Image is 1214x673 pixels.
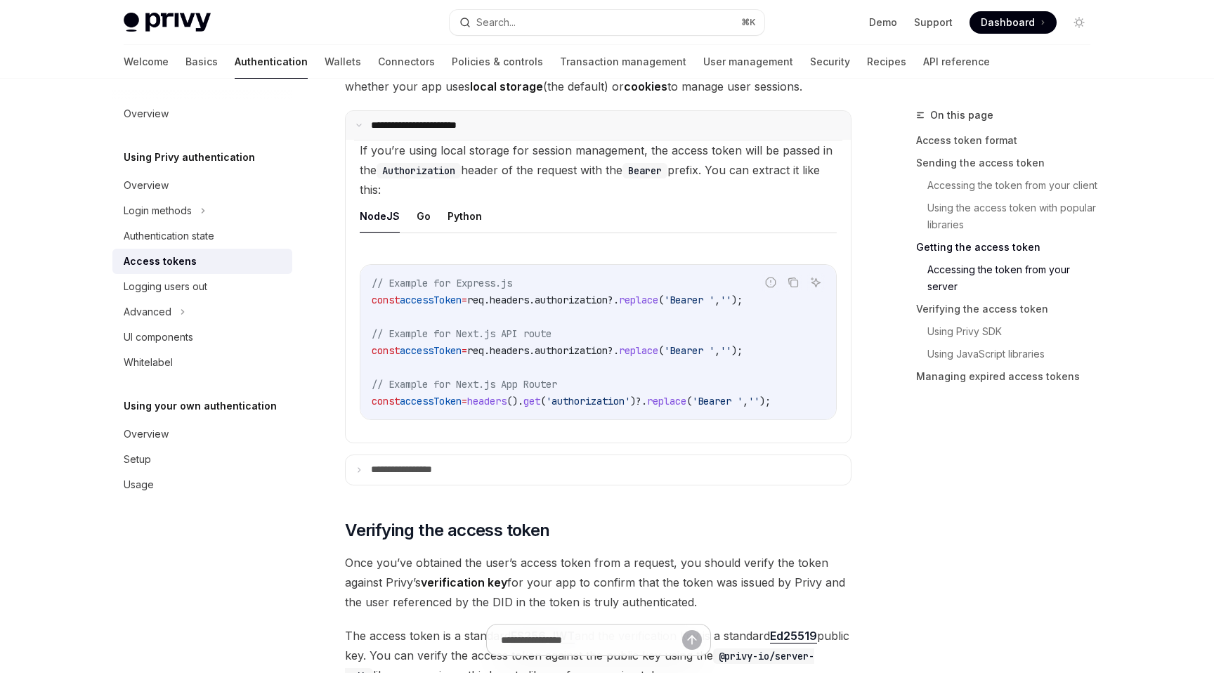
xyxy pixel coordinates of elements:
[927,320,1102,343] a: Using Privy SDK
[608,294,619,306] span: ?.
[608,344,619,357] span: ?.
[112,422,292,447] a: Overview
[682,630,702,650] button: Send message
[914,15,953,30] a: Support
[400,395,462,407] span: accessToken
[916,365,1102,388] a: Managing expired access tokens
[462,294,467,306] span: =
[112,447,292,472] a: Setup
[124,451,151,468] div: Setup
[421,575,507,589] strong: verification key
[714,344,720,357] span: ,
[112,223,292,249] a: Authentication state
[731,344,743,357] span: );
[535,344,608,357] span: authorization
[467,294,484,306] span: req
[484,344,490,357] span: .
[927,174,1102,197] a: Accessing the token from your client
[664,294,714,306] span: 'Bearer '
[490,344,529,357] span: headers
[927,259,1102,298] a: Accessing the token from your server
[185,45,218,79] a: Basics
[720,294,731,306] span: ''
[720,344,731,357] span: ''
[377,163,461,178] code: Authorization
[417,200,431,233] button: Go
[452,45,543,79] a: Policies & controls
[927,343,1102,365] a: Using JavaScript libraries
[540,395,546,407] span: (
[560,45,686,79] a: Transaction management
[762,273,780,292] button: Report incorrect code
[462,395,467,407] span: =
[507,395,523,407] span: ().
[743,395,748,407] span: ,
[535,294,608,306] span: authorization
[927,197,1102,236] a: Using the access token with popular libraries
[112,173,292,198] a: Overview
[400,344,462,357] span: accessToken
[664,344,714,357] span: 'Bearer '
[448,200,482,233] button: Python
[112,274,292,299] a: Logging users out
[916,152,1102,174] a: Sending the access token
[692,395,743,407] span: 'Bearer '
[124,398,277,414] h5: Using your own authentication
[916,129,1102,152] a: Access token format
[476,14,516,31] div: Search...
[124,105,169,122] div: Overview
[124,329,193,346] div: UI components
[124,13,211,32] img: light logo
[529,344,535,357] span: .
[467,395,507,407] span: headers
[714,294,720,306] span: ,
[647,395,686,407] span: replace
[400,294,462,306] span: accessToken
[867,45,906,79] a: Recipes
[807,273,825,292] button: Ask AI
[619,344,658,357] span: replace
[372,344,400,357] span: const
[112,472,292,497] a: Usage
[467,344,484,357] span: req
[124,426,169,443] div: Overview
[372,294,400,306] span: const
[930,107,993,124] span: On this page
[923,45,990,79] a: API reference
[124,228,214,244] div: Authentication state
[741,17,756,28] span: ⌘ K
[325,45,361,79] a: Wallets
[450,10,764,35] button: Search...⌘K
[112,249,292,274] a: Access tokens
[869,15,897,30] a: Demo
[981,15,1035,30] span: Dashboard
[360,143,833,197] span: If you’re using local storage for session management, the access token will be passed in the head...
[112,325,292,350] a: UI components
[810,45,850,79] a: Security
[529,294,535,306] span: .
[124,202,192,219] div: Login methods
[124,45,169,79] a: Welcome
[124,253,197,270] div: Access tokens
[372,378,557,391] span: // Example for Next.js App Router
[462,344,467,357] span: =
[630,395,647,407] span: )?.
[490,294,529,306] span: headers
[748,395,759,407] span: ''
[112,101,292,126] a: Overview
[345,553,851,612] span: Once you’ve obtained the user’s access token from a request, you should verify the token against ...
[619,294,658,306] span: replace
[484,294,490,306] span: .
[124,354,173,371] div: Whitelabel
[916,236,1102,259] a: Getting the access token
[686,395,692,407] span: (
[546,395,630,407] span: 'authorization'
[360,200,400,233] button: NodeJS
[658,344,664,357] span: (
[124,303,171,320] div: Advanced
[372,277,512,289] span: // Example for Express.js
[378,45,435,79] a: Connectors
[235,45,308,79] a: Authentication
[703,45,793,79] a: User management
[759,395,771,407] span: );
